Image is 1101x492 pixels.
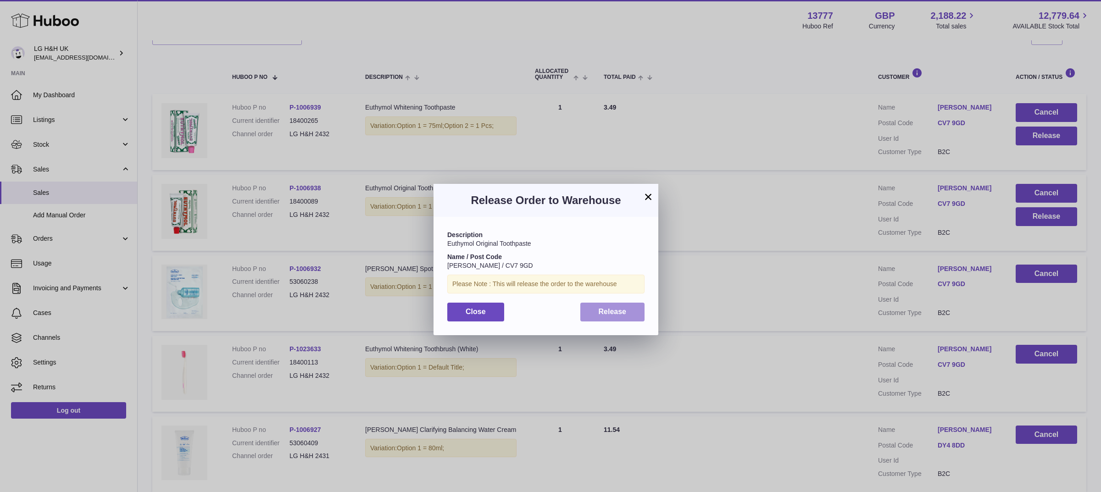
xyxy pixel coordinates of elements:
strong: Description [447,231,483,238]
span: Release [599,308,627,315]
button: Close [447,303,504,321]
div: Please Note : This will release the order to the warehouse [447,275,645,293]
span: Close [466,308,486,315]
h3: Release Order to Warehouse [447,193,645,208]
span: [PERSON_NAME] / CV7 9GD [447,262,533,269]
span: Euthymol Original Toothpaste [447,240,531,247]
button: Release [580,303,645,321]
strong: Name / Post Code [447,253,502,260]
button: × [643,191,654,202]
